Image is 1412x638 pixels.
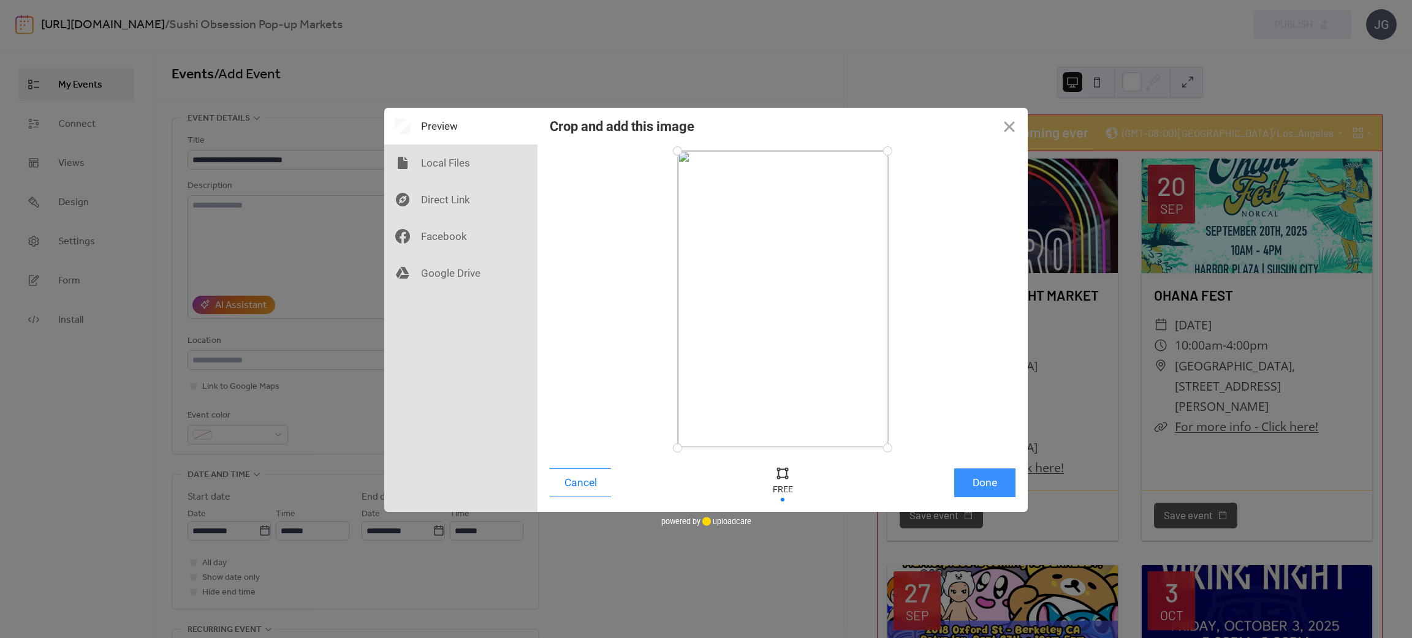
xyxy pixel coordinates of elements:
div: Direct Link [384,181,537,218]
div: Google Drive [384,255,537,291]
div: Crop and add this image [550,119,694,134]
div: powered by [661,512,751,530]
button: Done [954,468,1015,497]
div: Preview [384,108,537,144]
div: Local Files [384,144,537,181]
button: Close [991,108,1028,144]
a: uploadcare [700,517,751,526]
div: Facebook [384,218,537,255]
button: Cancel [550,468,611,497]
